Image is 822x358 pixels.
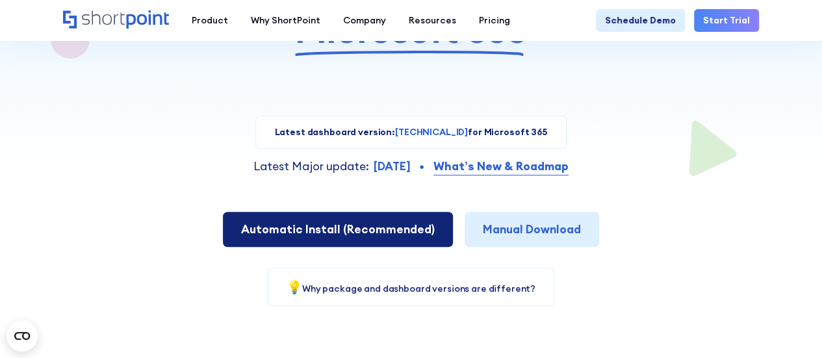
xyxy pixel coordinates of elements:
div: Widget de chat [757,296,822,358]
div: Why ShortPoint [251,14,320,27]
a: Product [180,9,239,32]
a: 💡Why package and dashboard versions are different? [287,283,535,294]
strong: [DATE] [373,159,410,173]
a: Resources [397,9,467,32]
a: What’s New & Roadmap [433,158,569,175]
button: Open CMP widget [6,320,38,352]
div: Company [343,14,386,27]
a: Why ShortPoint [239,9,331,32]
strong: for Microsoft 365 [468,126,548,138]
strong: What’s New & Roadmap [433,159,569,173]
span: 💡 [287,279,302,295]
a: Automatic Install (Recommended) [223,212,453,247]
a: Manual Download [465,212,599,247]
strong: [TECHNICAL_ID] [395,126,468,138]
div: Resources [409,14,456,27]
a: Home [63,10,169,30]
div: • [419,160,424,173]
a: Pricing [467,9,521,32]
span: Automatic Install (Recommended) [241,222,435,237]
div: Product [192,14,228,27]
div: Pricing [479,14,510,27]
a: Company [331,9,397,32]
a: Schedule Demo [596,9,685,32]
strong: Latest dashboard version: [274,126,395,138]
p: Latest Major update: [253,158,368,175]
iframe: Chat Widget [757,296,822,358]
span: Microsoft 365 [295,10,526,50]
a: Start Trial [694,9,759,32]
